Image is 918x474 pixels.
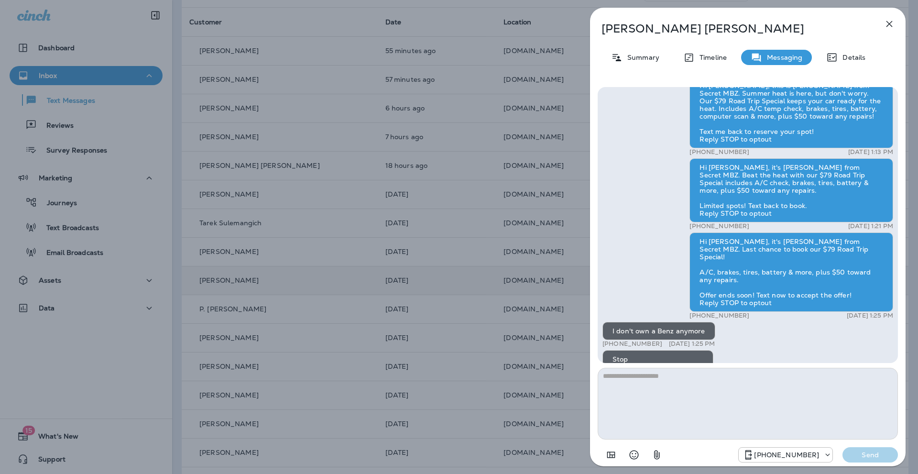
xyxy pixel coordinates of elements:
p: Summary [623,54,659,61]
p: Messaging [762,54,802,61]
p: [PERSON_NAME] [PERSON_NAME] [601,22,863,35]
div: +1 (424) 433-6149 [739,449,832,461]
div: I don't own a Benz anymore [602,322,715,340]
p: [DATE] 1:25 PM [669,340,715,348]
p: [PHONE_NUMBER] [689,148,749,156]
p: [PHONE_NUMBER] [754,451,819,459]
div: Hi [PERSON_NAME], this is [PERSON_NAME] from Secret MBZ. Summer heat is here, but don't worry. Ou... [689,77,893,148]
div: Hi [PERSON_NAME], it's [PERSON_NAME] from Secret MBZ. Beat the heat with our $79 Road Trip Specia... [689,158,893,222]
button: Select an emoji [624,445,644,464]
p: Timeline [695,54,727,61]
p: [PHONE_NUMBER] [689,312,749,320]
button: Add in a premade template [601,445,621,464]
p: [PHONE_NUMBER] [689,222,749,230]
p: [DATE] 1:25 PM [847,312,893,320]
div: Hi [PERSON_NAME], it's [PERSON_NAME] from Secret MBZ. Last chance to book our $79 Road Trip Speci... [689,232,893,312]
div: Stop [602,350,713,368]
p: [PHONE_NUMBER] [602,340,662,348]
p: Details [838,54,865,61]
p: [DATE] 1:21 PM [848,222,893,230]
p: [DATE] 1:13 PM [848,148,893,156]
